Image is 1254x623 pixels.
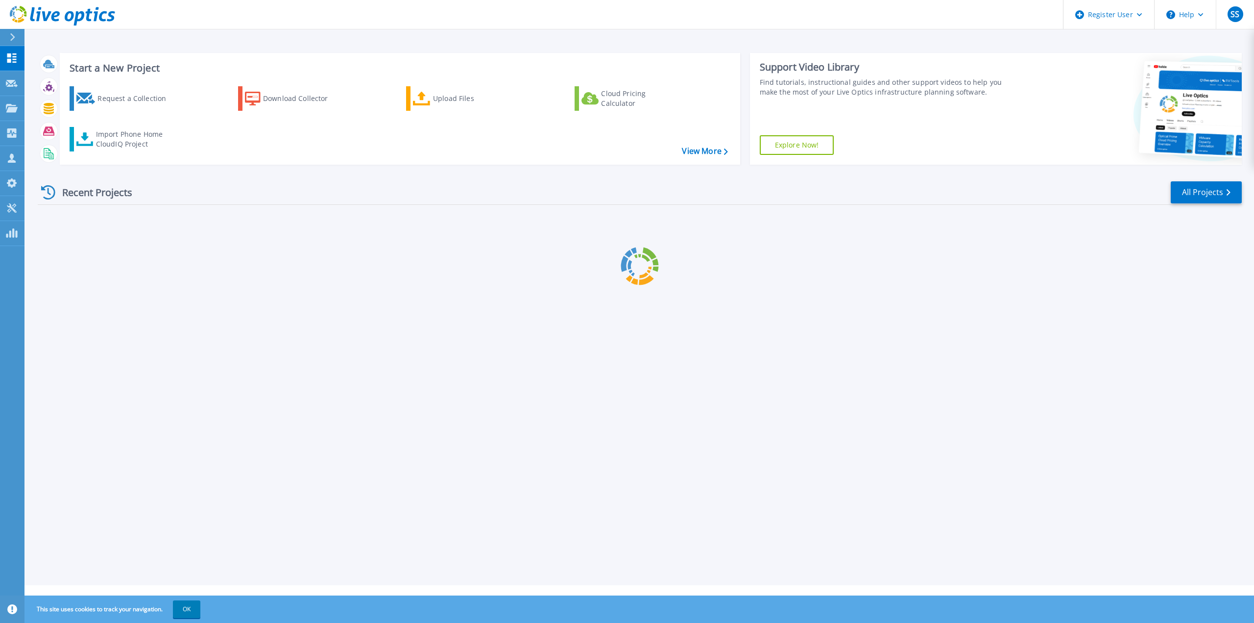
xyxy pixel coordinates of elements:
[70,63,727,74] h3: Start a New Project
[760,61,1014,74] div: Support Video Library
[433,89,511,108] div: Upload Files
[575,86,684,111] a: Cloud Pricing Calculator
[173,600,200,618] button: OK
[97,89,176,108] div: Request a Collection
[263,89,341,108] div: Download Collector
[238,86,347,111] a: Download Collector
[406,86,515,111] a: Upload Files
[96,129,172,149] div: Import Phone Home CloudIQ Project
[1230,10,1239,18] span: SS
[760,135,834,155] a: Explore Now!
[601,89,679,108] div: Cloud Pricing Calculator
[70,86,179,111] a: Request a Collection
[1171,181,1242,203] a: All Projects
[38,180,145,204] div: Recent Projects
[682,147,727,156] a: View More
[27,600,200,618] span: This site uses cookies to track your navigation.
[760,77,1014,97] div: Find tutorials, instructional guides and other support videos to help you make the most of your L...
